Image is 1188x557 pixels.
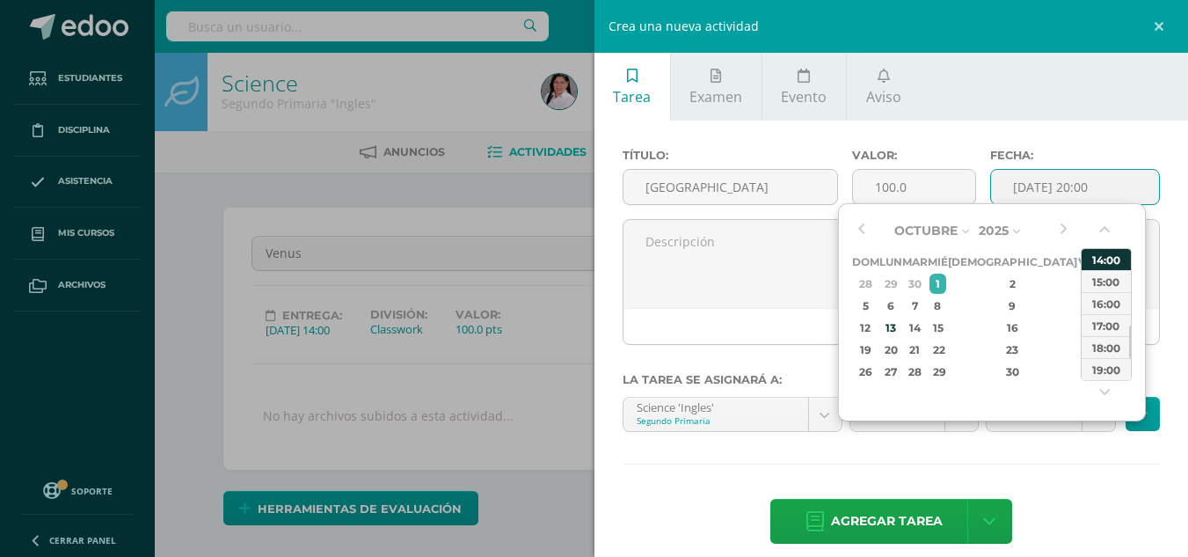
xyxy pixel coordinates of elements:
[855,296,877,316] div: 5
[979,223,1009,238] span: 2025
[1082,248,1131,270] div: 14:00
[881,340,900,360] div: 20
[881,318,900,338] div: 13
[929,296,945,316] div: 8
[847,53,920,121] a: Aviso
[831,500,943,543] span: Agregar tarea
[637,398,795,414] div: Science 'Ingles'
[689,87,742,106] span: Examen
[961,362,1065,382] div: 30
[1082,336,1131,358] div: 18:00
[948,251,1077,273] th: [DEMOGRAPHIC_DATA]
[1079,340,1095,360] div: 24
[879,251,902,273] th: Lun
[1077,251,1097,273] th: Vie
[1079,296,1095,316] div: 10
[961,296,1065,316] div: 9
[1079,318,1095,338] div: 17
[881,274,900,294] div: 29
[866,87,901,106] span: Aviso
[1079,362,1095,382] div: 31
[855,274,877,294] div: 28
[1079,274,1095,294] div: 3
[961,340,1065,360] div: 23
[1082,270,1131,292] div: 15:00
[929,318,945,338] div: 15
[594,53,670,121] a: Tarea
[961,274,1065,294] div: 2
[905,296,925,316] div: 7
[905,318,925,338] div: 14
[855,318,877,338] div: 12
[990,149,1160,162] label: Fecha:
[853,170,975,204] input: Puntos máximos
[894,223,958,238] span: Octubre
[671,53,762,121] a: Examen
[991,170,1159,204] input: Fecha de entrega
[928,251,948,273] th: Mié
[613,87,651,106] span: Tarea
[623,149,838,162] label: Título:
[762,53,846,121] a: Evento
[1082,292,1131,314] div: 16:00
[1082,314,1131,336] div: 17:00
[637,414,795,427] div: Segundo Primaria
[929,274,945,294] div: 1
[961,318,1065,338] div: 16
[881,296,900,316] div: 6
[929,340,945,360] div: 22
[905,340,925,360] div: 21
[623,398,842,431] a: Science 'Ingles'Segundo Primaria
[623,170,837,204] input: Título
[855,340,877,360] div: 19
[852,149,976,162] label: Valor:
[1082,358,1131,380] div: 19:00
[902,251,928,273] th: Mar
[929,362,945,382] div: 29
[905,274,925,294] div: 30
[881,362,900,382] div: 27
[852,251,879,273] th: Dom
[905,362,925,382] div: 28
[855,362,877,382] div: 26
[623,373,1161,386] label: La tarea se asignará a:
[781,87,827,106] span: Evento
